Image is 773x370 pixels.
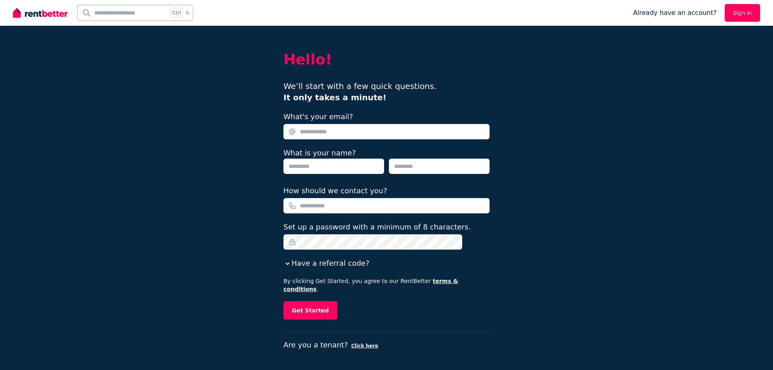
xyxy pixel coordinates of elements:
[283,339,490,351] p: Are you a tenant?
[170,8,183,18] span: Ctrl
[725,4,760,22] a: Sign In
[283,277,490,293] p: By clicking Get Started, you agree to our RentBetter .
[283,301,337,320] button: Get Started
[283,111,353,122] label: What's your email?
[283,93,386,102] b: It only takes a minute!
[283,81,436,102] span: We’ll start with a few quick questions.
[13,7,68,19] img: RentBetter
[633,8,717,18] span: Already have an account?
[186,10,189,16] span: k
[283,258,369,269] button: Have a referral code?
[283,185,387,196] label: How should we contact you?
[351,343,378,349] button: Click here
[283,149,356,157] label: What is your name?
[283,52,490,68] h2: Hello!
[283,221,471,233] label: Set up a password with a minimum of 8 characters.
